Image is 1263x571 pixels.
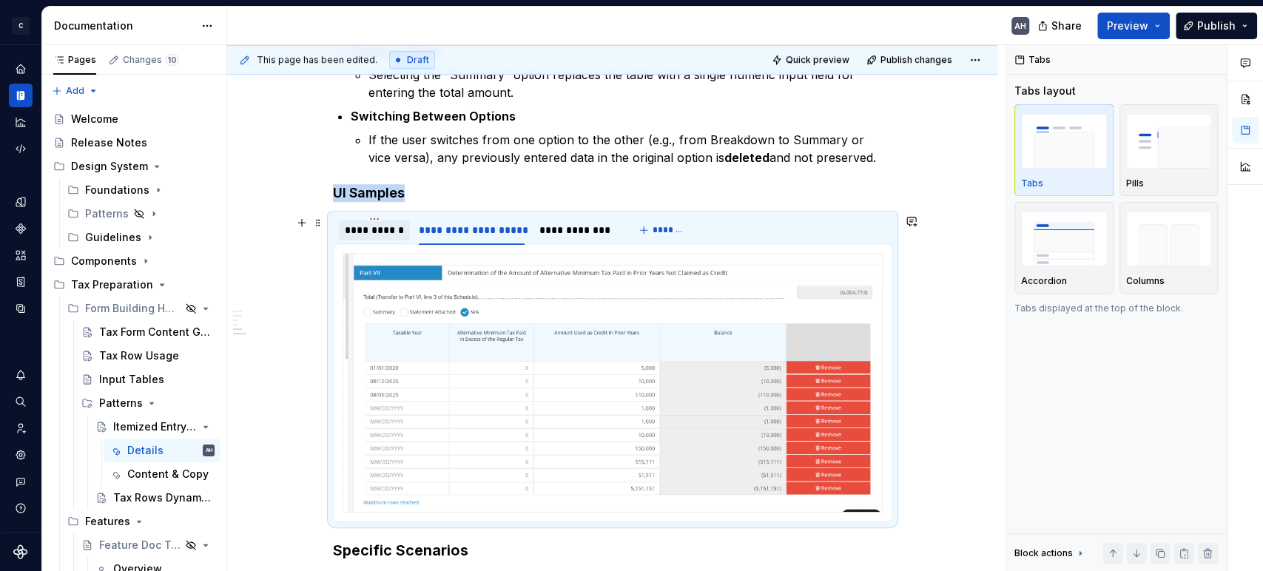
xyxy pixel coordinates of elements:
[9,137,33,161] div: Code automation
[9,190,33,214] a: Design tokens
[13,544,28,559] svg: Supernova Logo
[9,416,33,440] a: Invite team
[9,84,33,107] a: Documentation
[1097,13,1170,39] button: Preview
[61,202,220,226] div: Patterns
[1119,202,1219,294] button: placeholderColumns
[1021,275,1067,287] p: Accordion
[9,110,33,134] a: Analytics
[351,109,516,124] strong: Switching Between Options
[47,131,220,155] a: Release Notes
[862,50,959,70] button: Publish changes
[9,243,33,267] a: Assets
[343,253,883,513] section-item: Expert Tax Reference
[880,54,952,66] span: Publish changes
[368,131,892,166] p: If the user switches from one option to the other (e.g., from Breakdown to Summary or vice versa)...
[47,107,220,131] a: Welcome
[99,372,164,387] div: Input Tables
[1051,18,1082,33] span: Share
[47,155,220,178] div: Design System
[90,486,220,510] a: Tax Rows Dynamic Column Addition
[1021,212,1107,266] img: placeholder
[1014,202,1114,294] button: placeholderAccordion
[47,249,220,273] div: Components
[99,396,143,410] div: Patterns
[1014,543,1086,564] div: Block actions
[1176,13,1257,39] button: Publish
[3,10,38,41] button: C
[1119,104,1219,196] button: placeholderPills
[75,320,220,344] a: Tax Form Content Guidelines
[1014,20,1026,32] div: AH
[99,538,181,553] div: Feature Doc Template
[165,54,179,66] span: 10
[9,470,33,493] button: Contact support
[9,57,33,81] div: Home
[61,510,220,533] div: Features
[1197,18,1236,33] span: Publish
[1126,275,1165,287] p: Columns
[90,415,220,439] a: Itemized Entry vs Summary Mode
[1030,13,1091,39] button: Share
[786,54,849,66] span: Quick preview
[407,54,429,66] span: Draft
[1126,212,1212,266] img: placeholder
[368,66,892,101] p: Selecting the “Summary” option replaces the table with a single numeric input field for entering ...
[343,254,882,512] img: 5fa4781c-7b97-4d1e-94e2-68b4ff985231.png
[104,439,220,462] a: DetailsAH
[61,178,220,202] div: Foundations
[66,85,84,97] span: Add
[99,325,212,339] div: Tax Form Content Guidelines
[75,391,220,415] div: Patterns
[85,230,141,245] div: Guidelines
[85,514,130,529] div: Features
[47,81,103,101] button: Add
[1014,84,1076,98] div: Tabs layout
[71,112,118,126] div: Welcome
[53,54,96,66] div: Pages
[724,150,769,165] strong: deleted
[61,297,220,320] div: Form Building Handbook
[9,363,33,387] button: Notifications
[333,184,892,202] h4: UI Samples
[12,17,30,35] div: C
[9,217,33,240] a: Components
[85,183,149,197] div: Foundations
[75,533,220,557] a: Feature Doc Template
[9,297,33,320] a: Data sources
[767,50,856,70] button: Quick preview
[54,18,194,33] div: Documentation
[85,206,129,221] div: Patterns
[47,273,220,297] div: Tax Preparation
[113,490,212,505] div: Tax Rows Dynamic Column Addition
[1021,114,1107,168] img: placeholder
[85,301,181,316] div: Form Building Handbook
[1126,178,1144,189] p: Pills
[113,419,197,434] div: Itemized Entry vs Summary Mode
[206,443,212,458] div: AH
[71,254,137,268] div: Components
[9,443,33,467] a: Settings
[9,390,33,413] button: Search ⌘K
[99,348,179,363] div: Tax Row Usage
[75,344,220,368] a: Tax Row Usage
[9,270,33,294] a: Storybook stories
[104,462,220,486] a: Content & Copy
[71,159,148,174] div: Design System
[1014,547,1073,559] div: Block actions
[123,54,179,66] div: Changes
[127,443,164,458] div: Details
